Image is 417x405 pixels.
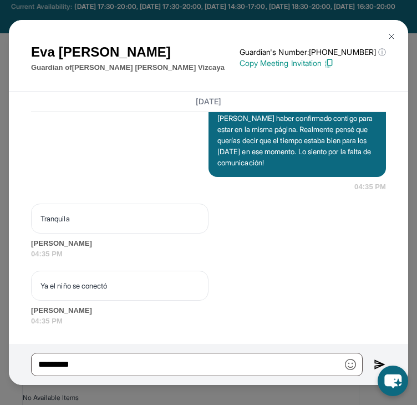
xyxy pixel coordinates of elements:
span: [PERSON_NAME] [31,305,386,316]
p: Copy Meeting Invitation [240,58,386,69]
span: 04:35 PM [354,181,386,193]
span: 04:35 PM [31,316,386,327]
img: Copy Icon [324,58,334,68]
span: 04:35 PM [31,249,386,260]
img: Send icon [374,358,386,371]
p: [PERSON_NAME] haber confirmado contigo para estar en la misma página. Realmente pensé que querías... [217,113,377,168]
p: Guardian of [PERSON_NAME] [PERSON_NAME] Vizcaya [31,62,225,73]
h3: [DATE] [31,96,386,107]
p: Ya el niño se conectó [40,280,199,291]
p: Tranquila [40,213,199,224]
h1: Eva [PERSON_NAME] [31,42,225,62]
img: Emoji [345,359,356,370]
span: ⓘ [378,47,386,58]
button: chat-button [378,366,408,396]
p: Guardian's Number: [PHONE_NUMBER] [240,47,386,58]
img: Close Icon [387,32,396,41]
span: [PERSON_NAME] [31,238,386,249]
